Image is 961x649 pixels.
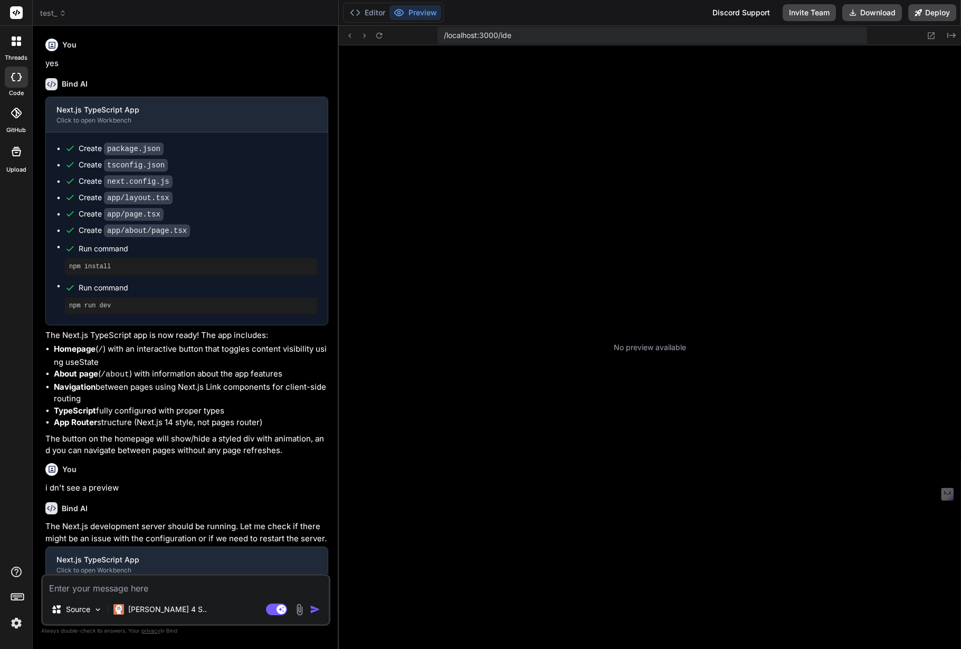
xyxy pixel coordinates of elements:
[101,370,129,379] code: /about
[128,604,207,615] p: [PERSON_NAME] 4 S..
[706,4,776,21] div: Discord Support
[69,302,313,310] pre: npm run dev
[56,566,300,575] div: Click to open Workbench
[79,176,173,187] div: Create
[6,165,26,174] label: Upload
[46,97,311,132] button: Next.js TypeScript AppClick to open Workbench
[54,381,328,405] li: between pages using Next.js Link components for client-side routing
[56,554,300,565] div: Next.js TypeScript App
[104,192,173,204] code: app/layout.tsx
[104,143,164,155] code: package.json
[93,605,102,614] img: Pick Models
[62,40,77,50] h6: You
[79,243,317,254] span: Run command
[45,433,328,457] p: The button on the homepage will show/hide a styled div with animation, and you can navigate betwe...
[79,192,173,203] div: Create
[389,5,441,20] button: Preview
[79,209,164,220] div: Create
[54,368,328,381] li: ( ) with information about the app features
[614,342,686,353] p: No preview available
[79,143,164,154] div: Create
[54,406,96,416] strong: TypeScript
[54,343,328,368] li: ( ) with an interactive button that toggles content visibility using useState
[40,8,66,18] span: test_
[6,126,26,135] label: GitHub
[54,405,328,417] li: fully configured with proper types
[56,116,300,125] div: Click to open Workbench
[69,262,313,271] pre: npm install
[79,159,168,171] div: Create
[56,105,300,115] div: Next.js TypeScript App
[310,604,320,615] img: icon
[104,175,173,188] code: next.config.js
[444,30,511,41] span: /localhost:3000/ide
[45,521,328,544] p: The Next.js development server should be running. Let me check if there might be an issue with th...
[41,626,330,636] p: Always double-check its answers. Your in Bind
[45,330,328,342] p: The Next.js TypeScript app is now ready! The app includes:
[54,417,328,429] li: structure (Next.js 14 style, not pages router)
[54,369,98,379] strong: About page
[113,604,124,615] img: Claude 4 Sonnet
[842,4,902,21] button: Download
[79,283,317,293] span: Run command
[141,627,160,634] span: privacy
[79,225,190,236] div: Create
[66,604,90,615] p: Source
[46,547,311,582] button: Next.js TypeScript AppClick to open Workbench
[104,224,190,237] code: app/about/page.tsx
[54,382,96,392] strong: Navigation
[783,4,836,21] button: Invite Team
[45,58,328,70] p: yes
[293,604,306,616] img: attachment
[5,53,27,62] label: threads
[346,5,389,20] button: Editor
[45,482,328,494] p: i dn't see a preview
[9,89,24,98] label: code
[104,208,164,221] code: app/page.tsx
[62,79,88,89] h6: Bind AI
[54,417,97,427] strong: App Router
[908,4,956,21] button: Deploy
[104,159,168,172] code: tsconfig.json
[98,345,103,354] code: /
[62,503,88,514] h6: Bind AI
[54,344,96,354] strong: Homepage
[62,464,77,475] h6: You
[7,614,25,632] img: settings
